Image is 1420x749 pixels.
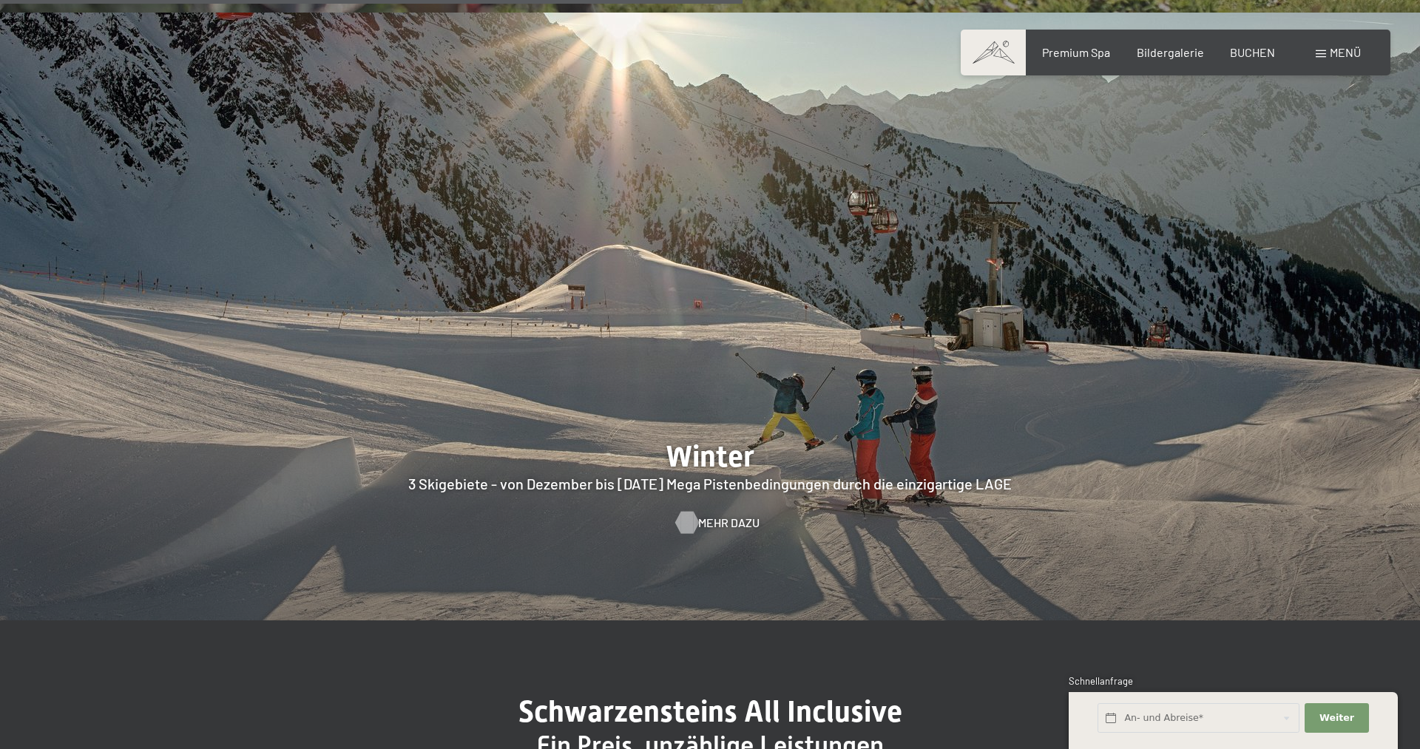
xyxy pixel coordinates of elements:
[1330,45,1361,59] span: Menü
[518,694,902,729] span: Schwarzensteins All Inclusive
[698,515,760,531] span: Mehr dazu
[676,515,745,531] a: Mehr dazu
[1069,675,1133,687] span: Schnellanfrage
[1230,45,1275,59] a: BUCHEN
[1319,711,1354,725] span: Weiter
[1305,703,1368,733] button: Weiter
[1042,45,1110,59] a: Premium Spa
[1137,45,1204,59] a: Bildergalerie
